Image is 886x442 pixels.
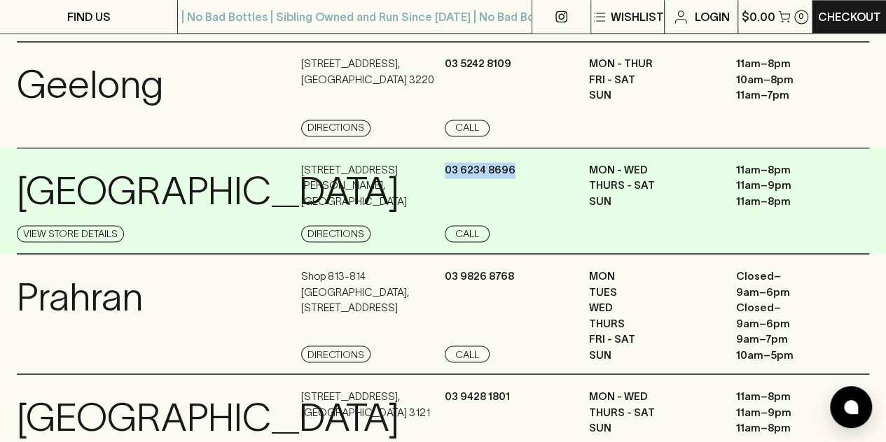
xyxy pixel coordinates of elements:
[445,268,514,284] p: 03 9826 8768
[735,56,861,72] p: 11am – 8pm
[67,8,111,25] p: FIND US
[611,8,664,25] p: Wishlist
[17,268,143,326] p: Prahran
[735,72,861,88] p: 10am – 8pm
[588,268,714,284] p: MON
[301,162,441,210] p: [STREET_ADDRESS][PERSON_NAME] , [GEOGRAPHIC_DATA]
[735,347,861,363] p: 10am – 5pm
[445,225,490,242] a: Call
[735,87,861,104] p: 11am – 7pm
[818,8,881,25] p: Checkout
[742,8,775,25] p: $0.00
[588,178,714,194] p: THURS - SAT
[588,162,714,178] p: MON - WED
[301,225,371,242] a: Directions
[445,120,490,136] a: Call
[588,284,714,300] p: TUES
[735,162,861,178] p: 11am – 8pm
[588,299,714,315] p: WED
[588,56,714,72] p: MON - THUR
[735,178,861,194] p: 11am – 9pm
[445,56,511,72] p: 03 5242 8109
[695,8,730,25] p: Login
[735,284,861,300] p: 9am – 6pm
[735,194,861,210] p: 11am – 8pm
[735,315,861,331] p: 9am – 6pm
[445,388,510,404] p: 03 9428 1801
[17,225,124,242] a: View Store Details
[17,162,399,220] p: [GEOGRAPHIC_DATA]
[588,404,714,420] p: THURS - SAT
[301,120,371,136] a: Directions
[588,420,714,436] p: SUN
[445,345,490,362] a: Call
[588,72,714,88] p: FRI - SAT
[735,331,861,347] p: 9am – 7pm
[588,87,714,104] p: SUN
[17,56,163,114] p: Geelong
[798,13,804,20] p: 0
[588,347,714,363] p: SUN
[301,388,430,420] p: [STREET_ADDRESS] , [GEOGRAPHIC_DATA] 3121
[588,194,714,210] p: SUN
[588,315,714,331] p: THURS
[735,420,861,436] p: 11am – 8pm
[735,388,861,404] p: 11am – 8pm
[301,268,441,315] p: Shop 813-814 [GEOGRAPHIC_DATA] , [STREET_ADDRESS]
[735,404,861,420] p: 11am – 9pm
[844,400,858,414] img: bubble-icon
[301,56,434,87] p: [STREET_ADDRESS] , [GEOGRAPHIC_DATA] 3220
[735,299,861,315] p: Closed –
[445,162,515,178] p: 03 6234 8696
[588,388,714,404] p: MON - WED
[301,345,371,362] a: Directions
[588,331,714,347] p: FRI - SAT
[735,268,861,284] p: Closed –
